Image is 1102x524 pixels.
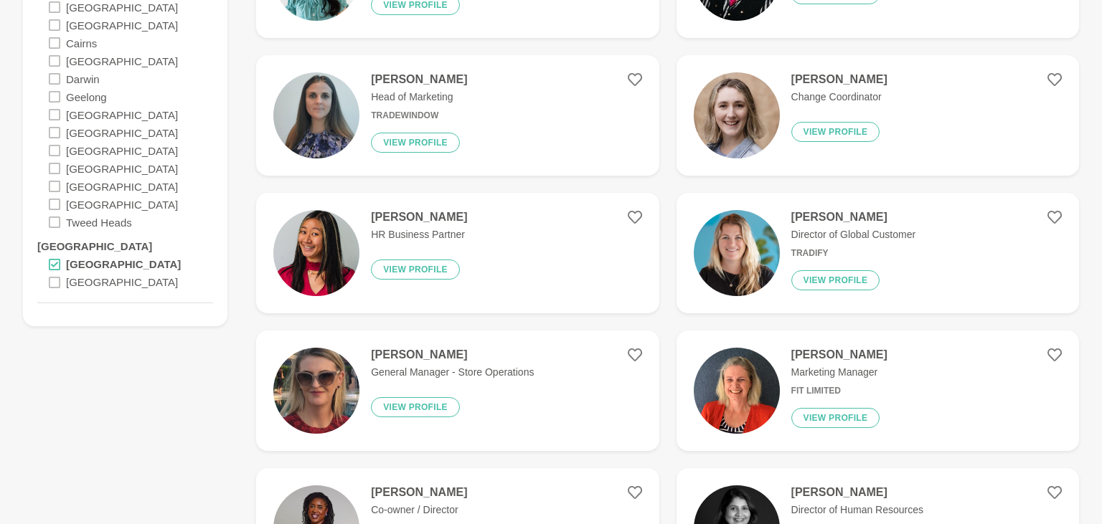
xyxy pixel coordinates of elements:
[694,72,780,158] img: 7ca197b7280667f3ade55fbc12832dd1d200de21-430x430.jpg
[791,348,887,362] h4: [PERSON_NAME]
[256,193,659,313] a: [PERSON_NAME]HR Business PartnerView profile
[791,210,916,224] h4: [PERSON_NAME]
[791,248,916,259] h6: Tradify
[66,87,107,105] label: Geelong
[371,90,467,105] p: Head of Marketing
[371,397,460,417] button: View profile
[273,210,359,296] img: 97086b387fc226d6d01cf5914affb05117c0ddcf-3316x4145.jpg
[371,485,467,500] h4: [PERSON_NAME]
[791,485,923,500] h4: [PERSON_NAME]
[66,52,178,70] label: [GEOGRAPHIC_DATA]
[371,133,460,153] button: View profile
[791,386,887,396] h6: FIT Limited
[371,365,534,380] p: General Manager - Store Operations
[677,193,1079,313] a: [PERSON_NAME]Director of Global CustomerTradifyView profile
[256,55,659,176] a: [PERSON_NAME]Head of MarketingTradeWindowView profile
[371,72,467,87] h4: [PERSON_NAME]
[791,408,880,428] button: View profile
[371,348,534,362] h4: [PERSON_NAME]
[66,70,100,87] label: Darwin
[371,110,467,121] h6: TradeWindow
[791,502,923,518] p: Director of Human Resources
[66,141,178,159] label: [GEOGRAPHIC_DATA]
[66,16,178,34] label: [GEOGRAPHIC_DATA]
[371,502,467,518] p: Co-owner / Director
[371,259,460,280] button: View profile
[791,365,887,380] p: Marketing Manager
[677,330,1079,451] a: [PERSON_NAME]Marketing ManagerFIT LimitedView profile
[256,330,659,451] a: [PERSON_NAME]General Manager - Store OperationsView profile
[694,348,780,434] img: b8a846d8d2ba368dd73612e4ac8ebbe1ea1d7589-800x800.jpg
[273,72,359,158] img: c724776dc99761a00405e7ba7396f8f6c669588d-432x432.jpg
[694,210,780,296] img: 2b5545a2970da8487e4847cfea342ccc486e5442-454x454.jpg
[791,72,887,87] h4: [PERSON_NAME]
[371,210,467,224] h4: [PERSON_NAME]
[66,34,97,52] label: Cairns
[66,123,178,141] label: [GEOGRAPHIC_DATA]
[37,237,152,254] label: [GEOGRAPHIC_DATA]
[791,270,880,290] button: View profile
[677,55,1079,176] a: [PERSON_NAME]Change CoordinatorView profile
[791,90,887,105] p: Change Coordinator
[66,159,178,177] label: [GEOGRAPHIC_DATA]
[66,177,178,195] label: [GEOGRAPHIC_DATA]
[66,105,178,123] label: [GEOGRAPHIC_DATA]
[66,273,178,291] label: [GEOGRAPHIC_DATA]
[791,227,916,242] p: Director of Global Customer
[371,227,467,242] p: HR Business Partner
[66,195,178,213] label: [GEOGRAPHIC_DATA]
[66,213,132,231] label: Tweed Heads
[66,255,181,273] label: [GEOGRAPHIC_DATA]
[791,122,880,142] button: View profile
[273,348,359,434] img: 6da8e30d5d51bca7fe11884aba5cbe0686458709-561x671.jpg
